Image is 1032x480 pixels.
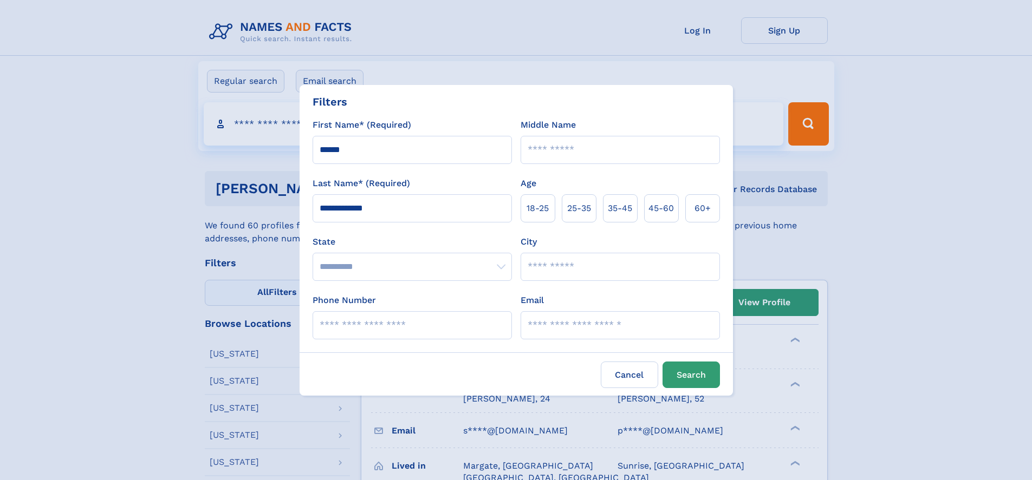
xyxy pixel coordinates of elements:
label: Middle Name [521,119,576,131]
span: 45‑60 [648,202,674,215]
span: 18‑25 [527,202,549,215]
span: 35‑45 [608,202,632,215]
label: City [521,235,537,248]
label: Email [521,294,544,307]
button: Search [663,361,720,388]
label: Phone Number [313,294,376,307]
label: First Name* (Required) [313,119,411,131]
label: Age [521,177,536,190]
span: 60+ [695,202,711,215]
div: Filters [313,94,347,110]
label: Last Name* (Required) [313,177,410,190]
label: Cancel [601,361,658,388]
label: State [313,235,512,248]
span: 25‑35 [567,202,591,215]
